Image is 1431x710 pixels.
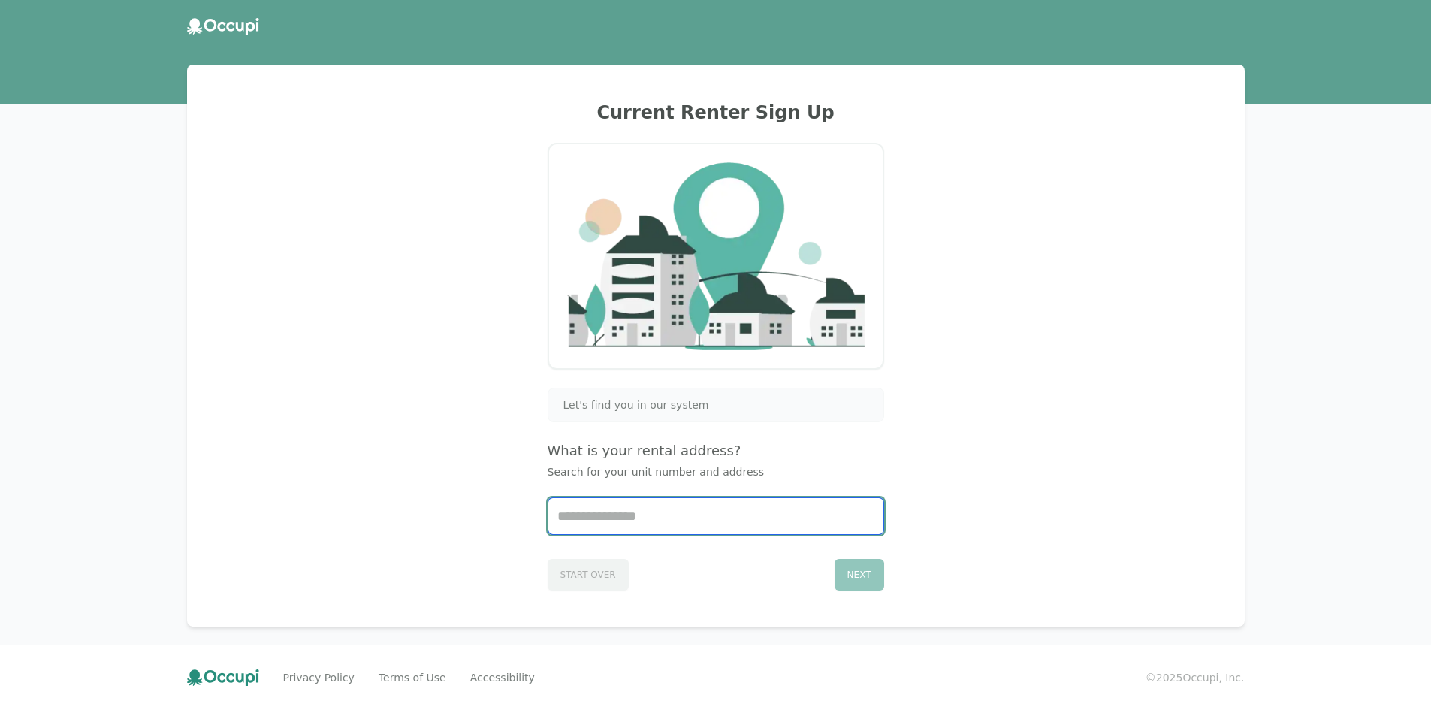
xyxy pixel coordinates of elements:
[379,670,446,685] a: Terms of Use
[470,670,535,685] a: Accessibility
[1146,670,1245,685] small: © 2025 Occupi, Inc.
[548,464,884,479] p: Search for your unit number and address
[563,397,709,412] span: Let's find you in our system
[567,162,865,349] img: Company Logo
[548,498,883,534] input: Start typing...
[205,101,1227,125] h2: Current Renter Sign Up
[548,440,884,461] h4: What is your rental address?
[283,670,355,685] a: Privacy Policy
